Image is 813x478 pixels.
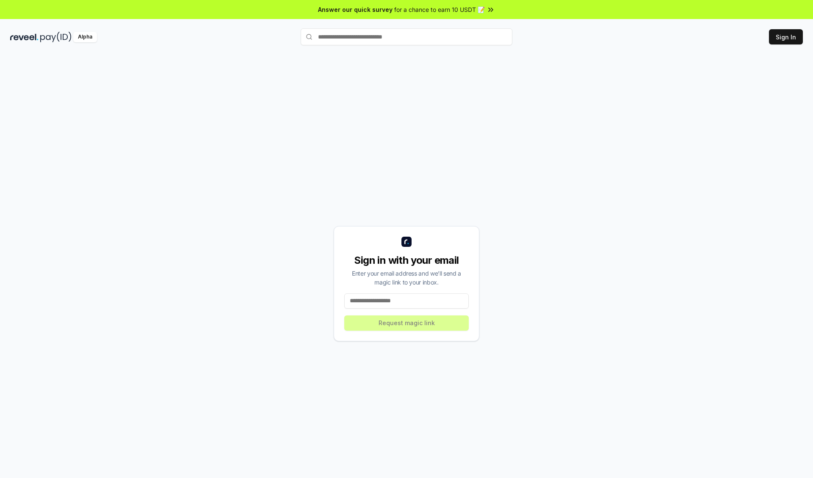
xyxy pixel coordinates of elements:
button: Sign In [769,29,803,44]
span: Answer our quick survey [318,5,393,14]
div: Alpha [73,32,97,42]
img: pay_id [40,32,72,42]
img: reveel_dark [10,32,39,42]
span: for a chance to earn 10 USDT 📝 [394,5,485,14]
img: logo_small [401,237,412,247]
div: Sign in with your email [344,254,469,267]
div: Enter your email address and we’ll send a magic link to your inbox. [344,269,469,287]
